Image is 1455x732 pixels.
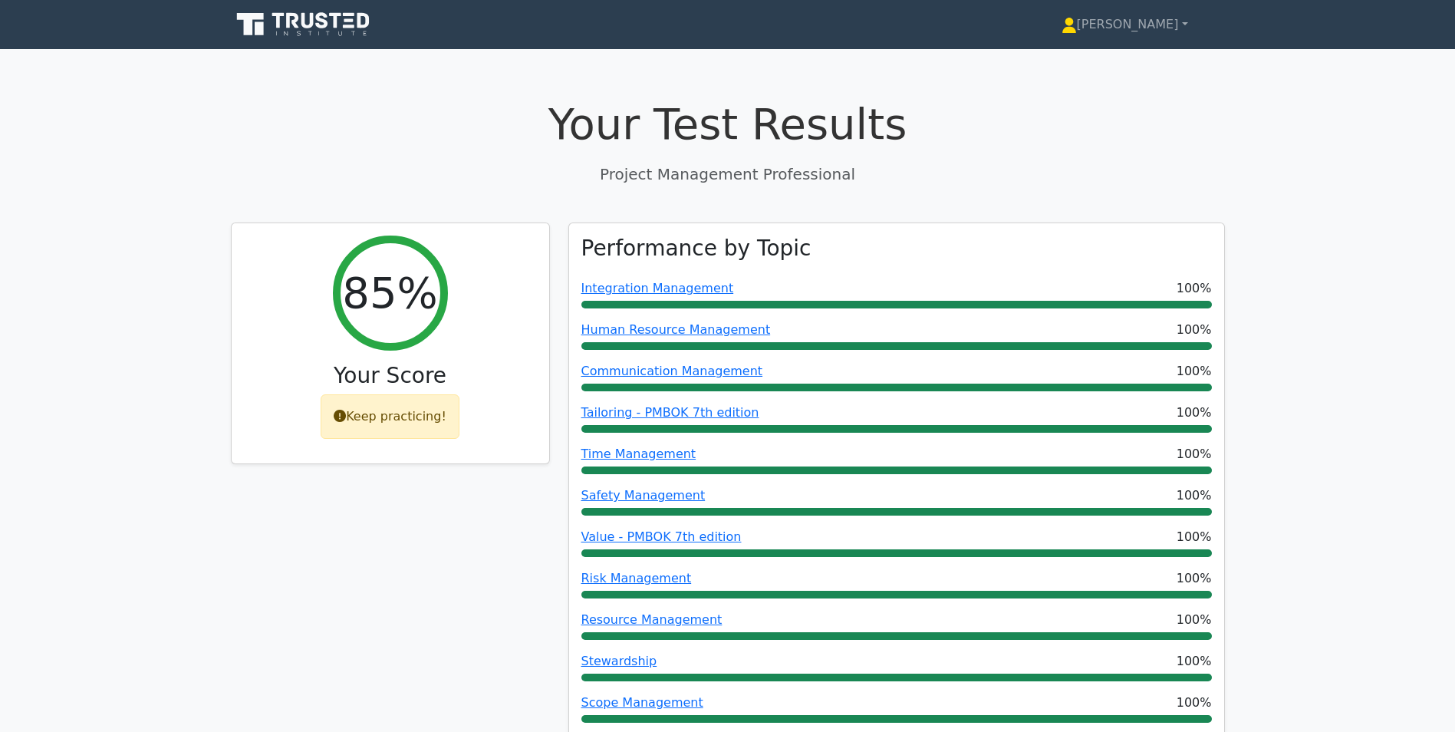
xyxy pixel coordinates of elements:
[1177,404,1212,422] span: 100%
[1177,279,1212,298] span: 100%
[581,571,692,585] a: Risk Management
[581,236,811,262] h3: Performance by Topic
[321,394,459,439] div: Keep practicing!
[581,281,734,295] a: Integration Management
[1025,9,1225,40] a: [PERSON_NAME]
[1177,445,1212,463] span: 100%
[581,529,742,544] a: Value - PMBOK 7th edition
[581,654,657,668] a: Stewardship
[581,405,759,420] a: Tailoring - PMBOK 7th edition
[1177,694,1212,712] span: 100%
[1177,611,1212,629] span: 100%
[1177,528,1212,546] span: 100%
[231,98,1225,150] h1: Your Test Results
[342,267,437,318] h2: 85%
[231,163,1225,186] p: Project Management Professional
[581,488,706,503] a: Safety Management
[1177,486,1212,505] span: 100%
[1177,321,1212,339] span: 100%
[581,447,696,461] a: Time Management
[1177,362,1212,381] span: 100%
[581,695,703,710] a: Scope Management
[581,364,763,378] a: Communication Management
[1177,652,1212,671] span: 100%
[581,322,771,337] a: Human Resource Management
[244,363,537,389] h3: Your Score
[581,612,723,627] a: Resource Management
[1177,569,1212,588] span: 100%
